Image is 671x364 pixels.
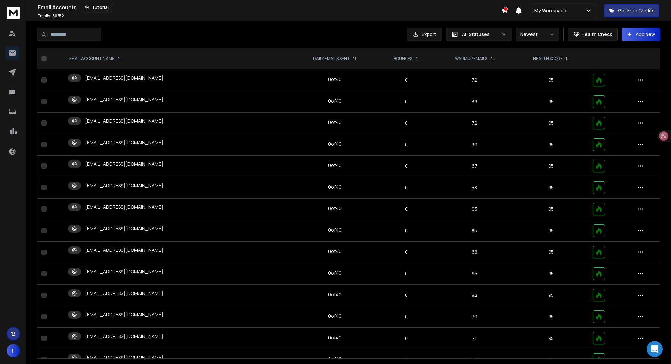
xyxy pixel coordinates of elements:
td: 95 [514,285,589,306]
p: [EMAIL_ADDRESS][DOMAIN_NAME] [85,268,163,275]
button: Tutorial [81,3,113,12]
p: [EMAIL_ADDRESS][DOMAIN_NAME] [85,204,163,210]
p: HEALTH SCORE [533,56,563,61]
td: 95 [514,177,589,199]
p: [EMAIL_ADDRESS][DOMAIN_NAME] [85,225,163,232]
div: Open Intercom Messenger [647,341,663,357]
p: 0 [382,356,431,363]
p: 0 [382,163,431,169]
p: [EMAIL_ADDRESS][DOMAIN_NAME] [85,161,163,167]
div: 0 of 40 [328,119,342,126]
td: 95 [514,113,589,134]
div: 0 of 40 [328,356,342,362]
p: 0 [382,249,431,255]
td: 95 [514,328,589,349]
p: 0 [382,270,431,277]
div: EMAIL ACCOUNT NAME [69,56,121,61]
div: 0 of 40 [328,98,342,104]
p: All Statuses [462,31,499,38]
p: 0 [382,227,431,234]
p: DAILY EMAILS SENT [313,56,350,61]
p: 0 [382,206,431,212]
td: 95 [514,134,589,156]
p: 0 [382,292,431,298]
p: 0 [382,77,431,83]
td: 95 [514,199,589,220]
td: 93 [435,199,514,220]
td: 39 [435,91,514,113]
td: 67 [435,156,514,177]
td: 72 [435,69,514,91]
div: 0 of 40 [328,162,342,169]
div: Email Accounts [38,3,501,12]
p: Health Check [581,31,612,38]
p: 0 [382,98,431,105]
td: 70 [435,306,514,328]
div: 0 of 40 [328,270,342,276]
button: Newest [516,28,559,41]
p: 0 [382,335,431,341]
p: [EMAIL_ADDRESS][DOMAIN_NAME] [85,354,163,361]
button: Export [407,28,442,41]
td: 95 [514,263,589,285]
td: 71 [435,328,514,349]
td: 95 [514,306,589,328]
td: 95 [514,91,589,113]
p: Emails : [38,13,64,19]
p: [EMAIL_ADDRESS][DOMAIN_NAME] [85,290,163,296]
td: 72 [435,113,514,134]
div: 0 of 40 [328,227,342,233]
button: Get Free Credits [604,4,659,17]
button: Add New [622,28,660,41]
div: 0 of 40 [328,76,342,83]
td: 68 [435,242,514,263]
div: 0 of 40 [328,248,342,255]
p: [EMAIL_ADDRESS][DOMAIN_NAME] [85,139,163,146]
p: My Workspace [534,7,569,14]
p: [EMAIL_ADDRESS][DOMAIN_NAME] [85,311,163,318]
span: 50 / 52 [52,13,64,19]
td: 58 [435,177,514,199]
td: 65 [435,263,514,285]
p: [EMAIL_ADDRESS][DOMAIN_NAME] [85,75,163,81]
button: F [7,344,20,357]
td: 95 [514,156,589,177]
div: 0 of 40 [328,313,342,319]
td: 95 [514,242,589,263]
div: 0 of 40 [328,141,342,147]
p: [EMAIL_ADDRESS][DOMAIN_NAME] [85,182,163,189]
p: [EMAIL_ADDRESS][DOMAIN_NAME] [85,96,163,103]
p: 0 [382,120,431,126]
p: [EMAIL_ADDRESS][DOMAIN_NAME] [85,333,163,340]
td: 90 [435,134,514,156]
td: 82 [435,285,514,306]
td: 95 [514,69,589,91]
div: 0 of 40 [328,291,342,298]
div: 0 of 40 [328,184,342,190]
p: [EMAIL_ADDRESS][DOMAIN_NAME] [85,118,163,124]
td: 95 [514,220,589,242]
p: WARMUP EMAILS [455,56,487,61]
p: [EMAIL_ADDRESS][DOMAIN_NAME] [85,247,163,253]
p: 0 [382,313,431,320]
p: BOUNCES [394,56,412,61]
p: 0 [382,141,431,148]
p: 0 [382,184,431,191]
td: 85 [435,220,514,242]
p: Get Free Credits [618,7,655,14]
div: 0 of 40 [328,334,342,341]
button: Health Check [568,28,618,41]
div: 0 of 40 [328,205,342,212]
